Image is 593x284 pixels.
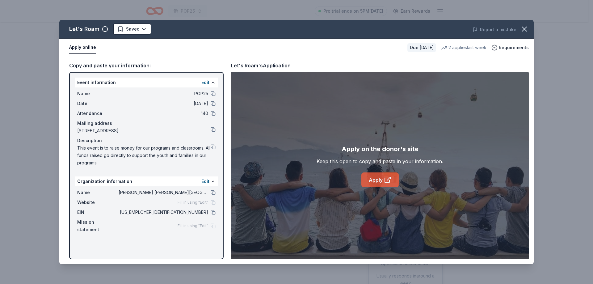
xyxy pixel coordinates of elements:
[119,209,208,216] span: [US_EMPLOYER_IDENTIFICATION_NUMBER]
[77,110,119,117] span: Attendance
[77,127,211,134] span: [STREET_ADDRESS]
[126,25,140,33] span: Saved
[473,26,516,33] button: Report a mistake
[69,24,99,34] div: Let's Roam
[113,23,151,35] button: Saved
[69,61,224,70] div: Copy and paste your information:
[499,44,529,51] span: Requirements
[491,44,529,51] button: Requirements
[77,218,119,233] span: Mission statement
[77,209,119,216] span: EIN
[119,189,208,196] span: [PERSON_NAME] [PERSON_NAME][GEOGRAPHIC_DATA]
[201,79,209,86] button: Edit
[178,200,208,205] span: Fill in using "Edit"
[75,78,218,87] div: Event information
[201,178,209,185] button: Edit
[77,144,211,167] span: This event is to raise money for our programs and classrooms. All funds raised go directly to sup...
[77,100,119,107] span: Date
[77,90,119,97] span: Name
[317,158,443,165] div: Keep this open to copy and paste in your information.
[231,61,291,70] div: Let's Roam's Application
[69,41,96,54] button: Apply online
[407,43,436,52] div: Due [DATE]
[119,100,208,107] span: [DATE]
[119,110,208,117] span: 140
[77,199,119,206] span: Website
[342,144,418,154] div: Apply on the donor's site
[119,90,208,97] span: POP25
[77,137,216,144] div: Description
[75,176,218,186] div: Organization information
[178,223,208,228] span: Fill in using "Edit"
[77,189,119,196] span: Name
[441,44,486,51] div: 2 applies last week
[361,172,399,187] a: Apply
[77,120,216,127] div: Mailing address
